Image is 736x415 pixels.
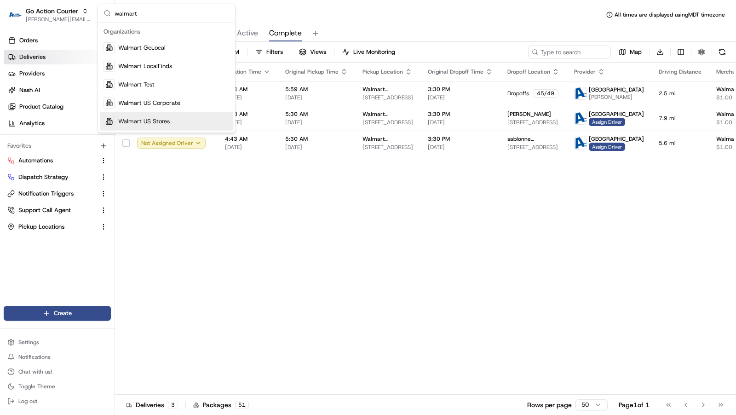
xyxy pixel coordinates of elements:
[19,53,46,61] span: Deliveries
[630,48,642,56] span: Map
[589,143,625,151] span: Assign Driver
[4,203,111,218] button: Support Call Agent
[9,133,24,148] img: unihopllc
[4,116,115,131] a: Analytics
[4,186,111,201] button: Notification Triggers
[137,138,206,149] button: Not Assigned Driver
[92,228,111,235] span: Pylon
[29,142,53,150] span: unihopllc
[9,158,24,173] img: Charles Folsom
[574,68,596,75] span: Provider
[589,118,625,126] span: Assign Driver
[225,135,270,143] span: 4:43 AM
[7,223,96,231] a: Pickup Locations
[19,87,36,104] img: 5e9a9d7314ff4150bce227a61376b483.jpg
[156,90,167,101] button: Start new chat
[716,46,729,58] button: Refresh
[527,400,572,409] p: Rows per page
[18,206,71,214] span: Support Call Agent
[353,48,395,56] span: Live Monitoring
[4,395,111,408] button: Log out
[26,6,78,16] button: Go Action Courier
[60,142,79,150] span: [DATE]
[4,153,111,168] button: Automations
[285,68,339,75] span: Original Pickup Time
[29,167,75,174] span: [PERSON_NAME]
[659,68,701,75] span: Driving Distance
[55,142,58,150] span: •
[118,81,155,89] span: Walmart Test
[362,68,403,75] span: Pickup Location
[362,94,413,101] span: [STREET_ADDRESS]
[18,353,51,361] span: Notifications
[65,227,111,235] a: Powered byPylon
[428,86,493,93] span: 3:30 PM
[4,306,111,321] button: Create
[168,401,178,409] div: 3
[4,99,115,114] a: Product Catalog
[4,219,111,234] button: Pickup Locations
[362,110,413,118] span: Walmart [STREET_ADDRESS]
[18,205,70,214] span: Knowledge Base
[428,135,493,143] span: 3:30 PM
[118,62,172,70] span: Walmart LocalFinds
[118,99,180,107] span: Walmart US Corporate
[251,46,287,58] button: Filters
[295,46,330,58] button: Views
[225,119,270,126] span: [DATE]
[41,97,126,104] div: We're available if you need us!
[507,110,551,118] span: [PERSON_NAME]
[428,119,493,126] span: [DATE]
[18,190,74,198] span: Notification Triggers
[4,33,115,48] a: Orders
[237,28,258,39] span: Active
[225,110,270,118] span: 4:43 AM
[533,89,558,98] div: 45 / 49
[4,365,111,378] button: Chat with us!
[18,398,37,405] span: Log out
[615,11,725,18] span: All times are displayed using MDT timezone
[285,144,348,151] span: [DATE]
[338,46,399,58] button: Live Monitoring
[18,368,52,375] span: Chat with us!
[7,12,22,17] img: Go Action Courier
[507,119,559,126] span: [STREET_ADDRESS]
[428,68,483,75] span: Original Dropoff Time
[18,156,53,165] span: Automations
[4,336,111,349] button: Settings
[310,48,326,56] span: Views
[126,400,178,409] div: Deliveries
[575,137,586,149] img: ActionCourier.png
[659,115,701,122] span: 7.9 mi
[18,339,39,346] span: Settings
[4,50,115,64] a: Deliveries
[100,25,233,39] div: Organizations
[285,135,348,143] span: 5:30 AM
[9,119,62,127] div: Past conversations
[4,380,111,393] button: Toggle Theme
[285,94,348,101] span: [DATE]
[4,4,95,26] button: Go Action CourierGo Action Courier[PERSON_NAME][EMAIL_ADDRESS][DOMAIN_NAME]
[428,144,493,151] span: [DATE]
[41,87,151,97] div: Start new chat
[19,36,38,45] span: Orders
[266,48,283,56] span: Filters
[285,110,348,118] span: 5:30 AM
[225,86,270,93] span: 5:34 AM
[26,16,92,23] span: [PERSON_NAME][EMAIL_ADDRESS][DOMAIN_NAME]
[74,202,151,218] a: 💻API Documentation
[4,66,115,81] a: Providers
[589,135,644,143] span: [GEOGRAPHIC_DATA]
[76,167,80,174] span: •
[19,86,40,94] span: Nash AI
[118,117,170,126] span: Walmart US Stores
[19,119,45,127] span: Analytics
[507,135,559,143] span: sablonne [PERSON_NAME]
[9,9,28,27] img: Nash
[4,83,115,98] a: Nash AI
[4,351,111,363] button: Notifications
[19,103,63,111] span: Product Catalog
[7,190,96,198] a: Notification Triggers
[4,170,111,184] button: Dispatch Strategy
